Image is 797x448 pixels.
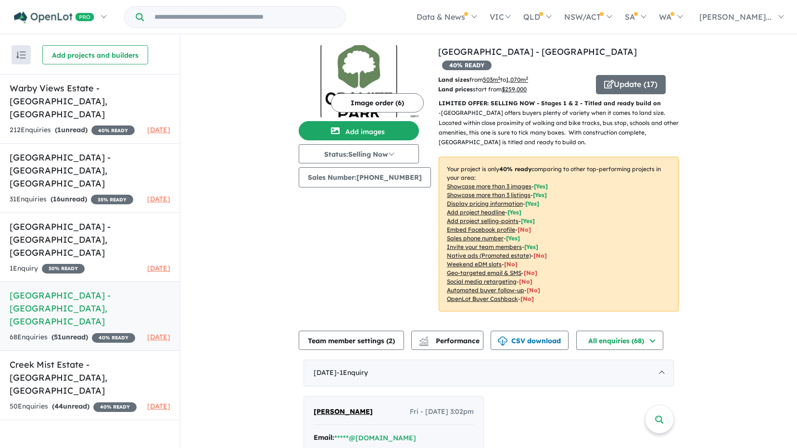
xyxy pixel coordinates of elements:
sup: 2 [498,75,500,81]
div: 31 Enquir ies [10,194,133,205]
u: Add project selling-points [447,217,519,224]
span: 16 [53,195,61,203]
span: 35 % READY [91,195,133,204]
u: 1,070 m [506,76,528,83]
a: [GEOGRAPHIC_DATA] - [GEOGRAPHIC_DATA] [438,46,637,57]
strong: ( unread) [51,333,88,341]
span: [ Yes ] [525,200,539,207]
u: Social media retargeting [447,278,517,285]
button: Update (17) [596,75,666,94]
img: Granite Park Estate - Wangandary [299,45,419,117]
span: 40 % READY [93,402,137,412]
span: [No] [533,252,547,259]
u: Add project headline [447,209,505,216]
u: Embed Facebook profile [447,226,515,233]
p: - [GEOGRAPHIC_DATA] offers buyers plenty of variety when it comes to land size. Located within cl... [439,108,686,148]
img: Openlot PRO Logo White [14,12,94,24]
span: 40 % READY [91,125,135,135]
span: [ No ] [518,226,531,233]
h5: Creek Mist Estate - [GEOGRAPHIC_DATA] , [GEOGRAPHIC_DATA] [10,358,170,397]
span: 40 % READY [92,333,135,343]
span: [ Yes ] [533,191,547,199]
b: Land sizes [438,76,469,83]
u: Weekend eDM slots [447,261,502,268]
u: Automated buyer follow-up [447,286,524,294]
div: 50 Enquir ies [10,401,137,412]
span: [ Yes ] [534,183,548,190]
h5: Warby Views Estate - [GEOGRAPHIC_DATA] , [GEOGRAPHIC_DATA] [10,82,170,121]
span: [No] [524,269,537,276]
strong: Email: [314,433,334,442]
button: Sales Number:[PHONE_NUMBER] [299,167,431,187]
u: $ 259,000 [502,86,527,93]
u: Geo-targeted email & SMS [447,269,521,276]
a: [PERSON_NAME] [314,406,373,418]
span: 44 [54,402,63,411]
input: Try estate name, suburb, builder or developer [146,7,343,27]
span: 40 % READY [442,61,492,70]
span: - 1 Enquir y [337,368,368,377]
p: from [438,75,589,85]
span: 1 [57,125,61,134]
strong: ( unread) [55,125,88,134]
span: 51 [54,333,62,341]
div: 1 Enquir y [10,263,85,274]
button: Performance [411,331,483,350]
button: Add projects and builders [42,45,148,64]
div: [DATE] [304,360,674,386]
span: [DATE] [147,125,170,134]
img: bar-chart.svg [419,339,429,346]
u: Sales phone number [447,235,504,242]
p: start from [438,85,589,94]
span: [DATE] [147,402,170,411]
div: 212 Enquir ies [10,124,135,136]
b: Land prices [438,86,473,93]
span: [No] [519,278,532,285]
span: [PERSON_NAME]... [699,12,772,22]
span: [PERSON_NAME] [314,407,373,416]
span: Fri - [DATE] 3:02pm [410,406,474,418]
u: OpenLot Buyer Cashback [447,295,518,302]
p: Your project is only comparing to other top-performing projects in your area: - - - - - - - - - -... [439,157,679,311]
b: 40 % ready [499,165,531,173]
img: line-chart.svg [419,336,428,342]
u: Native ads (Promoted estate) [447,252,531,259]
h5: [GEOGRAPHIC_DATA] - [GEOGRAPHIC_DATA] , [GEOGRAPHIC_DATA] [10,289,170,328]
span: Performance [420,336,480,345]
u: Invite your team members [447,243,522,250]
span: [ Yes ] [507,209,521,216]
span: [ Yes ] [521,217,535,224]
span: to [500,76,528,83]
span: [No] [520,295,534,302]
span: [DATE] [147,195,170,203]
button: Add images [299,121,419,140]
span: [DATE] [147,264,170,273]
span: [No] [504,261,518,268]
button: Status:Selling Now [299,144,419,163]
span: [No] [527,286,540,294]
u: 503 m [483,76,500,83]
sup: 2 [526,75,528,81]
img: download icon [498,336,507,346]
span: [ Yes ] [506,235,520,242]
h5: [GEOGRAPHIC_DATA] - [GEOGRAPHIC_DATA] , [GEOGRAPHIC_DATA] [10,220,170,259]
div: 68 Enquir ies [10,332,135,343]
span: [ Yes ] [524,243,538,250]
p: LIMITED OFFER: SELLING NOW - Stages 1 & 2 - Titled and ready build on [439,99,679,108]
span: 2 [389,336,392,345]
button: All enquiries (68) [576,331,663,350]
img: sort.svg [16,51,26,59]
span: [DATE] [147,333,170,341]
button: Team member settings (2) [299,331,404,350]
span: 30 % READY [42,264,85,274]
strong: ( unread) [52,402,89,411]
button: Image order (6) [331,93,424,112]
strong: ( unread) [51,195,87,203]
h5: [GEOGRAPHIC_DATA] - [GEOGRAPHIC_DATA] , [GEOGRAPHIC_DATA] [10,151,170,190]
button: CSV download [491,331,569,350]
u: Display pricing information [447,200,523,207]
u: Showcase more than 3 images [447,183,531,190]
u: Showcase more than 3 listings [447,191,531,199]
